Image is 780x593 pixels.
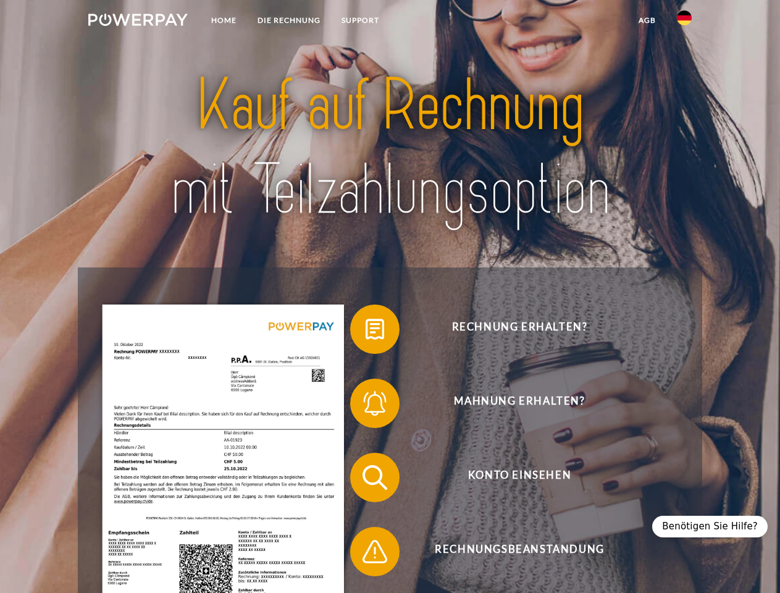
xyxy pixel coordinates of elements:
a: DIE RECHNUNG [247,9,331,32]
button: Konto einsehen [350,453,671,502]
span: Konto einsehen [368,453,671,502]
img: qb_search.svg [359,462,390,493]
span: Mahnung erhalten? [368,379,671,428]
img: de [677,11,692,25]
span: Rechnung erhalten? [368,305,671,354]
span: Rechnungsbeanstandung [368,527,671,576]
a: Home [201,9,247,32]
a: SUPPORT [331,9,390,32]
button: Rechnungsbeanstandung [350,527,671,576]
img: title-powerpay_de.svg [118,59,662,237]
img: qb_bell.svg [359,388,390,419]
a: agb [628,9,666,32]
img: logo-powerpay-white.svg [88,14,188,26]
img: qb_bill.svg [359,314,390,345]
button: Rechnung erhalten? [350,305,671,354]
img: qb_warning.svg [359,536,390,567]
button: Mahnung erhalten? [350,379,671,428]
div: Benötigen Sie Hilfe? [652,516,768,537]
